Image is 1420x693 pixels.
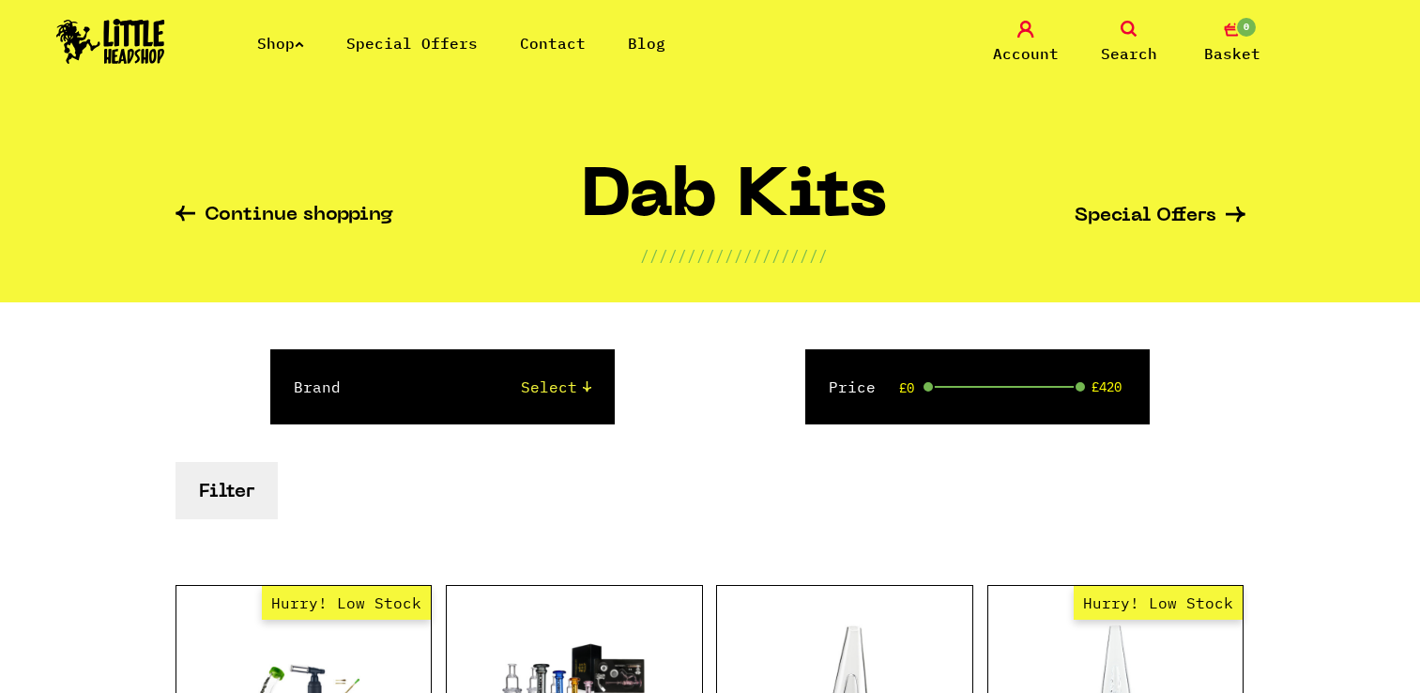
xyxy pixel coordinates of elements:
span: Account [993,42,1059,65]
a: Blog [628,34,665,53]
p: //////////////////// [640,244,828,267]
span: Hurry! Low Stock [262,586,431,620]
span: Search [1101,42,1157,65]
label: Price [829,376,876,398]
span: £420 [1092,379,1122,394]
label: Brand [294,376,341,398]
a: 0 Basket [1185,21,1279,65]
a: Search [1082,21,1176,65]
span: £0 [899,380,914,395]
span: Basket [1204,42,1260,65]
h1: Dab Kits [581,166,887,244]
a: Special Offers [346,34,478,53]
a: Continue shopping [176,206,393,227]
button: Filter [176,462,278,519]
a: Special Offers [1075,207,1245,226]
a: Contact [520,34,586,53]
span: Hurry! Low Stock [1074,586,1243,620]
a: Shop [257,34,304,53]
span: 0 [1235,16,1258,38]
img: Little Head Shop Logo [56,19,165,64]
